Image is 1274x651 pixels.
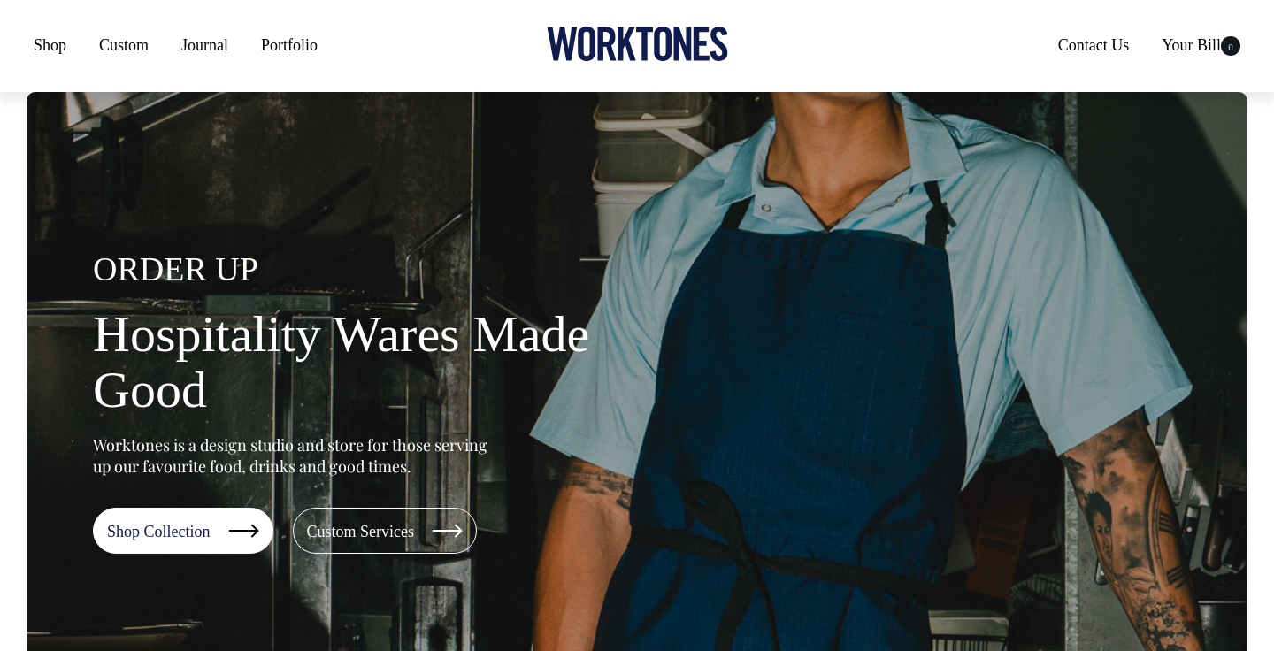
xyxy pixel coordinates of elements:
[254,29,325,61] a: Portfolio
[1051,29,1137,61] a: Contact Us
[93,306,659,419] h1: Hospitality Wares Made Good
[27,29,73,61] a: Shop
[93,508,273,554] a: Shop Collection
[1221,36,1240,56] span: 0
[93,251,659,288] h4: ORDER UP
[1155,29,1247,61] a: Your Bill0
[92,29,156,61] a: Custom
[93,434,495,477] p: Worktones is a design studio and store for those serving up our favourite food, drinks and good t...
[174,29,235,61] a: Journal
[293,508,478,554] a: Custom Services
